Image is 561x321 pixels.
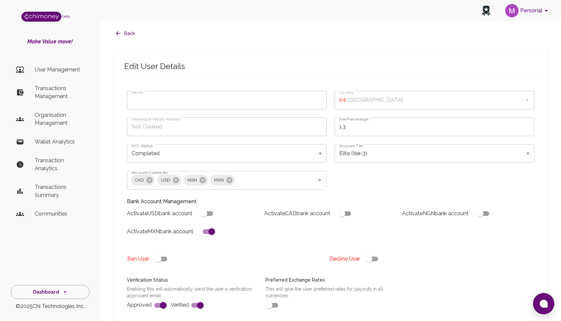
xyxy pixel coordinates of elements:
div: MXN [210,175,235,186]
p: Communities [35,210,84,218]
label: Account Tier [339,143,363,148]
button: Open chat window [533,293,554,314]
div: USD [157,175,181,186]
span: Edit User Details [124,61,537,72]
p: Transaction Analytics [35,156,84,173]
span: MXN [210,176,228,184]
label: Fee Percentage [339,116,368,122]
label: Account Currencies [132,170,168,175]
button: Back [114,27,138,40]
span: NGN [183,176,201,184]
button: Dashboard [11,285,89,299]
p: User Management [35,66,84,74]
button: Open [315,176,324,185]
p: Transactions Management [35,84,84,100]
span: CAD [131,176,148,184]
div: Completed [127,144,327,163]
label: Name [132,89,143,95]
p: Decline User [329,255,360,263]
label: Country [339,89,354,95]
h6: Activate USD bank account [127,209,192,218]
div: CAD [131,175,155,186]
span: beta [62,14,70,18]
h6: Activate CAD bank account [264,209,330,218]
button: account of current user [503,2,553,19]
h6: Verification Status [127,277,257,284]
h6: Preferred Exchange Rates [265,277,396,284]
h6: Activate NGN bank account [402,209,469,218]
label: Interledger Wallet Address [132,116,181,122]
span: USD [157,176,174,184]
div: Approved Verified [119,269,257,312]
p: Bank Account Management [127,198,534,206]
p: This will give the user preferred rates for payouts in all currencies [265,286,396,299]
img: avatar [505,4,519,17]
label: KYC Status [132,143,153,148]
img: Logo [21,12,61,22]
p: Ban User [127,255,149,263]
p: Transactions Summary [35,183,84,199]
p: Enabling this will automatically send the user a verification approved email [127,286,257,299]
div: Elite (tier-3) [335,144,534,163]
h6: Activate MXN bank account [127,227,193,236]
p: Wallet Analytics [35,138,84,146]
div: NGN [183,175,208,186]
p: Organisation Management [35,111,84,127]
